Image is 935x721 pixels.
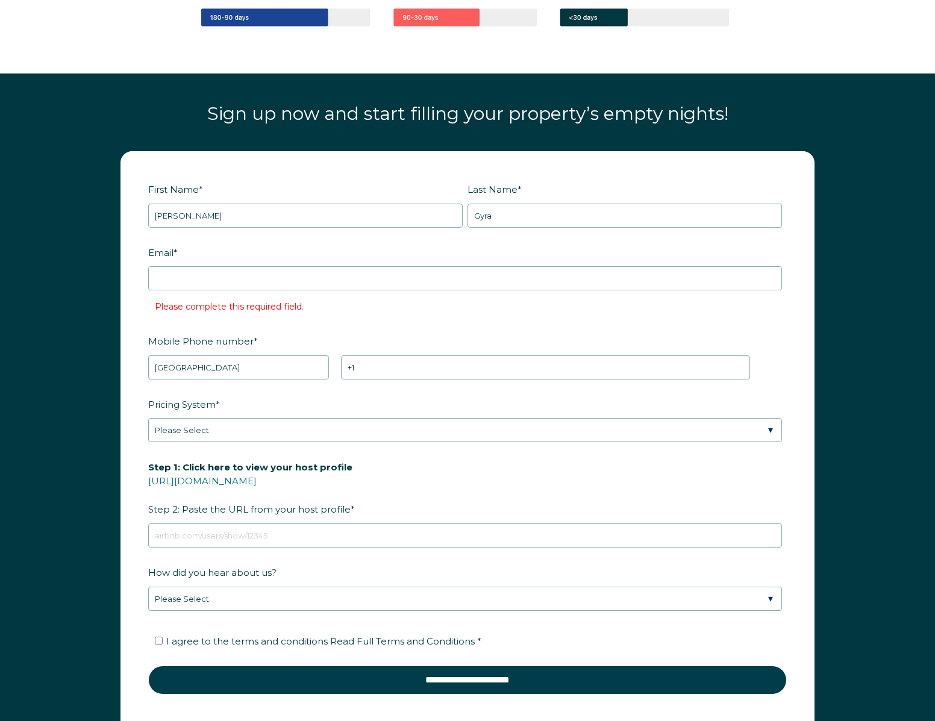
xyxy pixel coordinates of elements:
span: Last Name [467,180,518,199]
span: Mobile Phone number [148,332,254,351]
span: First Name [148,180,199,199]
input: airbnb.com/users/show/12345 [148,523,782,548]
span: Email [148,243,174,262]
span: Step 2: Paste the URL from your host profile [148,458,352,519]
label: Please complete this required field. [155,301,304,312]
a: [URL][DOMAIN_NAME] [148,475,257,487]
span: Pricing System [148,395,216,414]
a: Read Full Terms and Conditions [328,635,477,647]
span: Step 1: Click here to view your host profile [148,458,352,476]
span: Sign up now and start filling your property’s empty nights! [207,102,728,125]
input: I agree to the terms and conditions Read Full Terms and Conditions * [155,637,163,645]
span: I agree to the terms and conditions [166,635,481,647]
span: How did you hear about us? [148,563,277,582]
span: Read Full Terms and Conditions [330,635,475,647]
